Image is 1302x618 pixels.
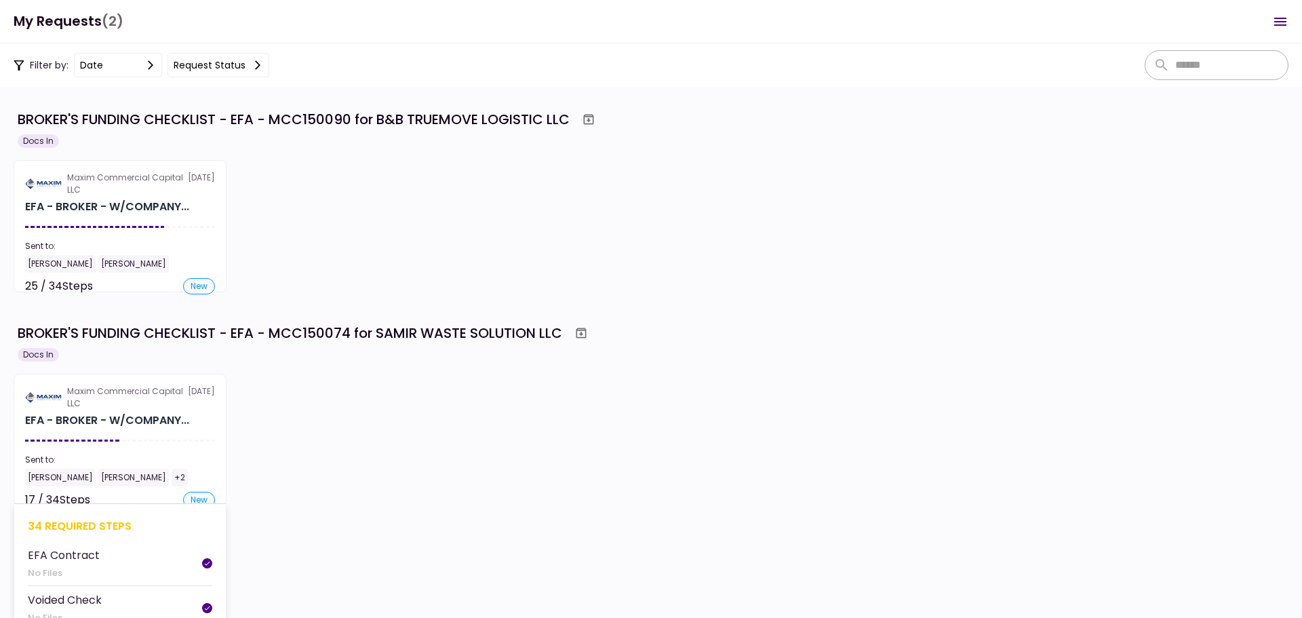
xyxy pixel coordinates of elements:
[18,134,59,148] div: Docs In
[569,321,593,345] button: Archive workflow
[25,278,93,294] div: 25 / 34 Steps
[25,178,62,190] img: Partner logo
[18,348,59,362] div: Docs In
[80,58,103,73] div: date
[25,385,215,410] div: [DATE]
[576,107,601,132] button: Archive workflow
[18,109,570,130] div: BROKER'S FUNDING CHECKLIST - EFA - MCC150090 for B&B TRUEMOVE LOGISTIC LLC
[25,199,189,215] div: EFA - BROKER - W/COMPANY & GUARANTOR - FUNDING CHECKLIST
[25,492,90,508] div: 17 / 34 Steps
[14,7,123,35] h1: My Requests
[172,469,188,486] div: +2
[25,469,96,486] div: [PERSON_NAME]
[98,469,169,486] div: [PERSON_NAME]
[102,7,123,35] span: (2)
[25,255,96,273] div: [PERSON_NAME]
[74,53,162,77] button: date
[183,492,215,508] div: new
[25,391,62,404] img: Partner logo
[25,412,189,429] div: EFA - BROKER - W/COMPANY & GUARANTOR - FUNDING CHECKLIST
[25,454,215,466] div: Sent to:
[25,172,215,196] div: [DATE]
[1264,5,1297,38] button: Open menu
[67,172,188,196] div: Maxim Commercial Capital LLC
[25,240,215,252] div: Sent to:
[14,53,269,77] div: Filter by:
[28,547,100,564] div: EFA Contract
[98,255,169,273] div: [PERSON_NAME]
[18,323,562,343] div: BROKER'S FUNDING CHECKLIST - EFA - MCC150074 for SAMIR WASTE SOLUTION LLC
[167,53,269,77] button: Request status
[183,278,215,294] div: new
[28,566,100,580] div: No Files
[28,518,212,535] div: 34 required steps
[67,385,188,410] div: Maxim Commercial Capital LLC
[28,592,102,609] div: Voided Check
